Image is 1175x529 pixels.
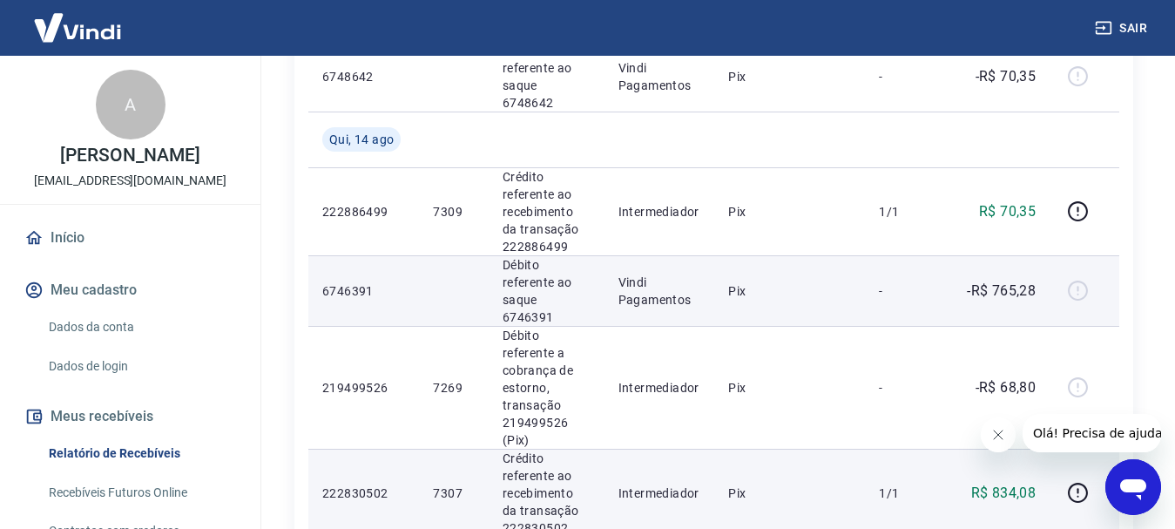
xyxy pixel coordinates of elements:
p: Intermediador [618,203,701,220]
a: Dados da conta [42,309,240,345]
p: Pix [728,68,851,85]
p: Intermediador [618,485,701,502]
p: [EMAIL_ADDRESS][DOMAIN_NAME] [34,172,226,190]
p: 1/1 [879,203,930,220]
div: A [96,70,165,139]
p: - [879,282,930,300]
p: 6746391 [322,282,405,300]
a: Dados de login [42,349,240,384]
img: Vindi [21,1,134,54]
p: - [879,68,930,85]
iframe: Fechar mensagem [981,417,1016,452]
p: - [879,379,930,397]
span: Olá! Precisa de ajuda? [10,12,146,26]
button: Sair [1091,12,1154,44]
p: R$ 70,35 [979,201,1036,222]
p: Pix [728,379,851,397]
p: Pix [728,485,851,502]
p: 219499526 [322,379,405,397]
button: Meus recebíveis [21,397,240,436]
button: Meu cadastro [21,271,240,309]
p: 7309 [433,203,474,220]
p: Vindi Pagamentos [618,274,701,309]
p: Débito referente ao saque 6746391 [503,256,591,326]
p: -R$ 765,28 [967,281,1036,302]
p: 6748642 [322,68,405,85]
iframe: Botão para abrir a janela de mensagens [1105,459,1161,515]
p: 7307 [433,485,474,502]
p: 222830502 [322,485,405,502]
p: Intermediador [618,379,701,397]
a: Início [21,219,240,257]
p: -R$ 70,35 [976,66,1037,87]
p: -R$ 68,80 [976,377,1037,398]
p: 1/1 [879,485,930,502]
p: Débito referente ao saque 6748642 [503,42,591,112]
p: Débito referente a cobrança de estorno, transação 219499526 (Pix) [503,327,591,449]
p: [PERSON_NAME] [60,146,199,165]
p: 222886499 [322,203,405,220]
p: Pix [728,282,851,300]
a: Recebíveis Futuros Online [42,475,240,511]
iframe: Mensagem da empresa [1023,414,1161,452]
p: R$ 834,08 [971,483,1037,504]
span: Qui, 14 ago [329,131,394,148]
p: Pix [728,203,851,220]
a: Relatório de Recebíveis [42,436,240,471]
p: Crédito referente ao recebimento da transação 222886499 [503,168,591,255]
p: 7269 [433,379,474,397]
p: Vindi Pagamentos [618,59,701,94]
